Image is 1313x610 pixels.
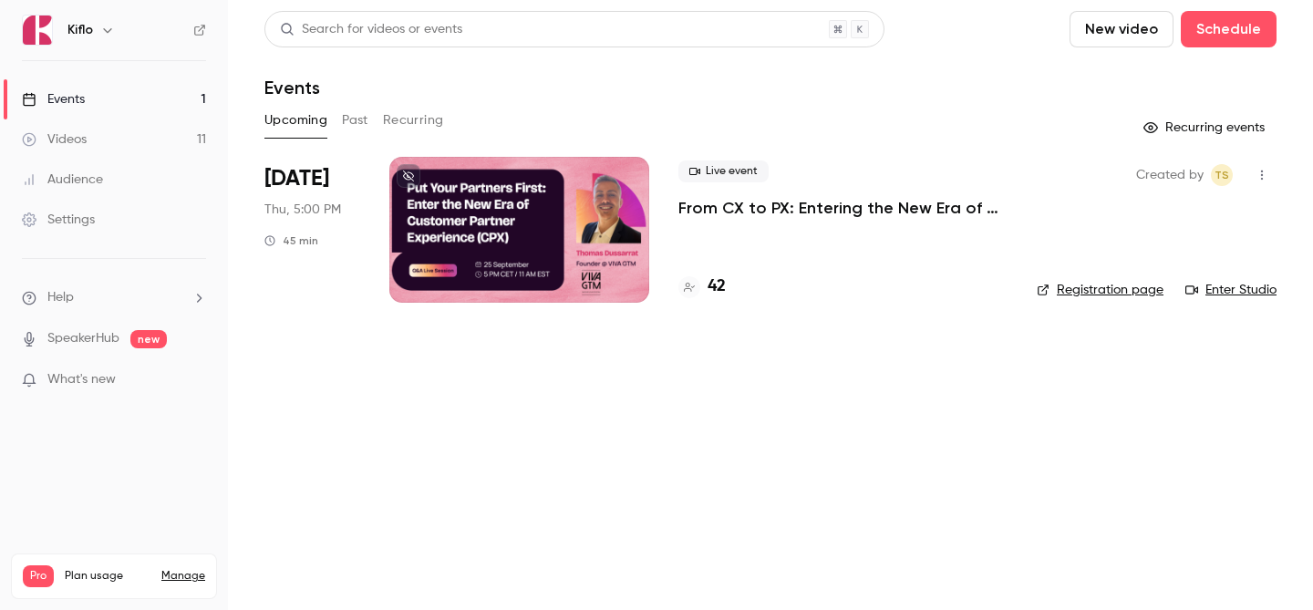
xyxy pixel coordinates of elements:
[280,20,462,39] div: Search for videos or events
[22,90,85,109] div: Events
[678,197,1008,219] a: From CX to PX: Entering the New Era of Partner Experience
[65,569,150,584] span: Plan usage
[1070,11,1173,47] button: New video
[22,171,103,189] div: Audience
[264,164,329,193] span: [DATE]
[1215,164,1229,186] span: TS
[22,211,95,229] div: Settings
[264,157,360,303] div: Sep 25 Thu, 5:00 PM (Europe/Rome)
[47,288,74,307] span: Help
[264,233,318,248] div: 45 min
[184,372,206,388] iframe: Noticeable Trigger
[678,160,769,182] span: Live event
[264,77,320,98] h1: Events
[23,565,54,587] span: Pro
[1135,113,1277,142] button: Recurring events
[1185,281,1277,299] a: Enter Studio
[1037,281,1163,299] a: Registration page
[1181,11,1277,47] button: Schedule
[67,21,93,39] h6: Kiflo
[22,288,206,307] li: help-dropdown-opener
[708,274,726,299] h4: 42
[383,106,444,135] button: Recurring
[264,106,327,135] button: Upcoming
[47,370,116,389] span: What's new
[1211,164,1233,186] span: Tomica Stojanovikj
[678,274,726,299] a: 42
[264,201,341,219] span: Thu, 5:00 PM
[47,329,119,348] a: SpeakerHub
[22,130,87,149] div: Videos
[1136,164,1204,186] span: Created by
[23,16,52,45] img: Kiflo
[130,330,167,348] span: new
[161,569,205,584] a: Manage
[342,106,368,135] button: Past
